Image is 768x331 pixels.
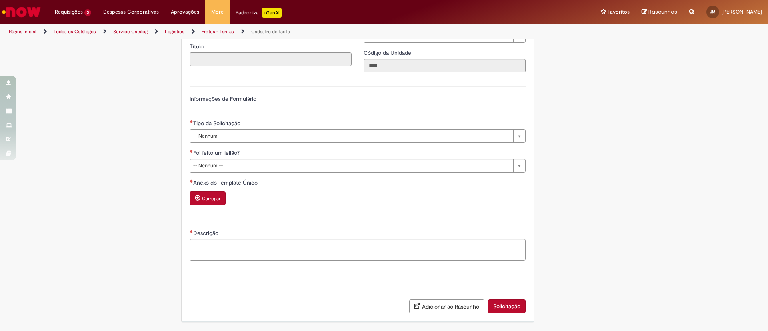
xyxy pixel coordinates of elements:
[55,8,83,16] span: Requisições
[9,28,36,35] a: Página inicial
[190,230,193,233] span: Necessários
[190,239,526,261] textarea: Descrição
[608,8,630,16] span: Favoritos
[202,195,220,202] small: Carregar
[364,49,413,56] span: Somente leitura - Código da Unidade
[190,179,193,183] span: Necessários
[1,4,42,20] img: ServiceNow
[251,28,290,35] a: Cadastro de tarifa
[710,9,716,14] span: JM
[6,24,506,39] ul: Trilhas de página
[113,28,148,35] a: Service Catalog
[84,9,91,16] span: 3
[488,299,526,313] button: Solicitação
[190,95,256,102] label: Informações de Formulário
[190,43,205,50] span: Somente leitura - Título
[190,42,205,50] label: Somente leitura - Título
[193,229,220,237] span: Descrição
[171,8,199,16] span: Aprovações
[193,130,509,142] span: -- Nenhum --
[193,149,241,156] span: Foi feito um leilão?
[193,159,509,172] span: -- Nenhum --
[190,52,352,66] input: Título
[193,120,242,127] span: Tipo da Solicitação
[409,299,484,313] button: Adicionar ao Rascunho
[236,8,282,18] div: Padroniza
[54,28,96,35] a: Todos os Catálogos
[642,8,677,16] a: Rascunhos
[193,179,259,186] span: Anexo do Template Único
[103,8,159,16] span: Despesas Corporativas
[648,8,677,16] span: Rascunhos
[364,59,526,72] input: Código da Unidade
[722,8,762,15] span: [PERSON_NAME]
[211,8,224,16] span: More
[165,28,184,35] a: Logistica
[190,150,193,153] span: Necessários
[364,49,413,57] label: Somente leitura - Código da Unidade
[190,191,226,205] button: Carregar anexo de Anexo do Template Único Required
[190,120,193,123] span: Necessários
[202,28,234,35] a: Fretes - Tarifas
[262,8,282,18] p: +GenAi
